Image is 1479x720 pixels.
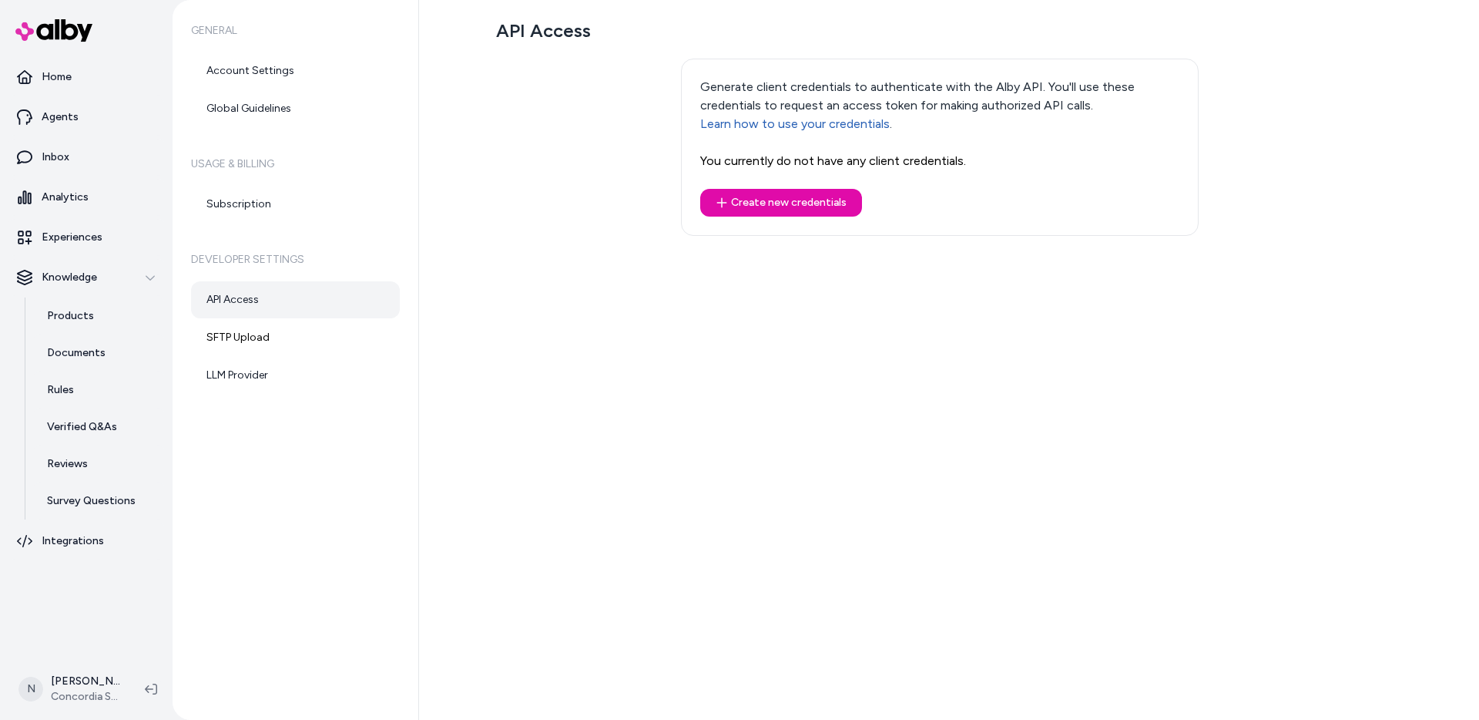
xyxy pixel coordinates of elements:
span: N [18,677,43,701]
a: Products [32,298,166,335]
a: Rules [32,372,166,409]
a: Account Settings [191,52,400,89]
img: alby Logo [15,19,92,42]
p: Integrations [42,533,104,549]
a: LLM Provider [191,357,400,394]
p: [PERSON_NAME] [51,674,120,689]
a: Experiences [6,219,166,256]
a: Documents [32,335,166,372]
p: Generate client credentials to authenticate with the Alby API. You'll use these credentials to re... [700,78,1179,133]
p: Rules [47,382,74,398]
p: Analytics [42,190,89,205]
button: Knowledge [6,259,166,296]
a: Verified Q&As [32,409,166,446]
p: Knowledge [42,270,97,285]
a: Inbox [6,139,166,176]
p: Reviews [47,456,88,472]
a: Subscription [191,186,400,223]
h6: Developer Settings [191,238,400,281]
a: SFTP Upload [191,319,400,356]
button: Create new credentials [700,189,862,217]
a: Global Guidelines [191,90,400,127]
p: Agents [42,109,79,125]
a: Analytics [6,179,166,216]
a: Agents [6,99,166,136]
h6: Usage & Billing [191,143,400,186]
p: Survey Questions [47,493,136,509]
p: Inbox [42,150,69,165]
p: Products [47,308,94,324]
h1: API Access [496,19,1383,43]
p: Home [42,69,72,85]
span: Concordia Supply [51,689,120,705]
a: Survey Questions [32,483,166,520]
a: Integrations [6,523,166,560]
a: Reviews [32,446,166,483]
p: Verified Q&As [47,419,117,435]
a: Home [6,59,166,96]
p: Documents [47,345,106,361]
p: You currently do not have any client credentials. [700,152,1179,170]
a: API Access [191,281,400,318]
a: Learn how to use your credentials [700,116,890,131]
button: N[PERSON_NAME]Concordia Supply [9,664,132,714]
h6: General [191,9,400,52]
p: Experiences [42,230,102,245]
